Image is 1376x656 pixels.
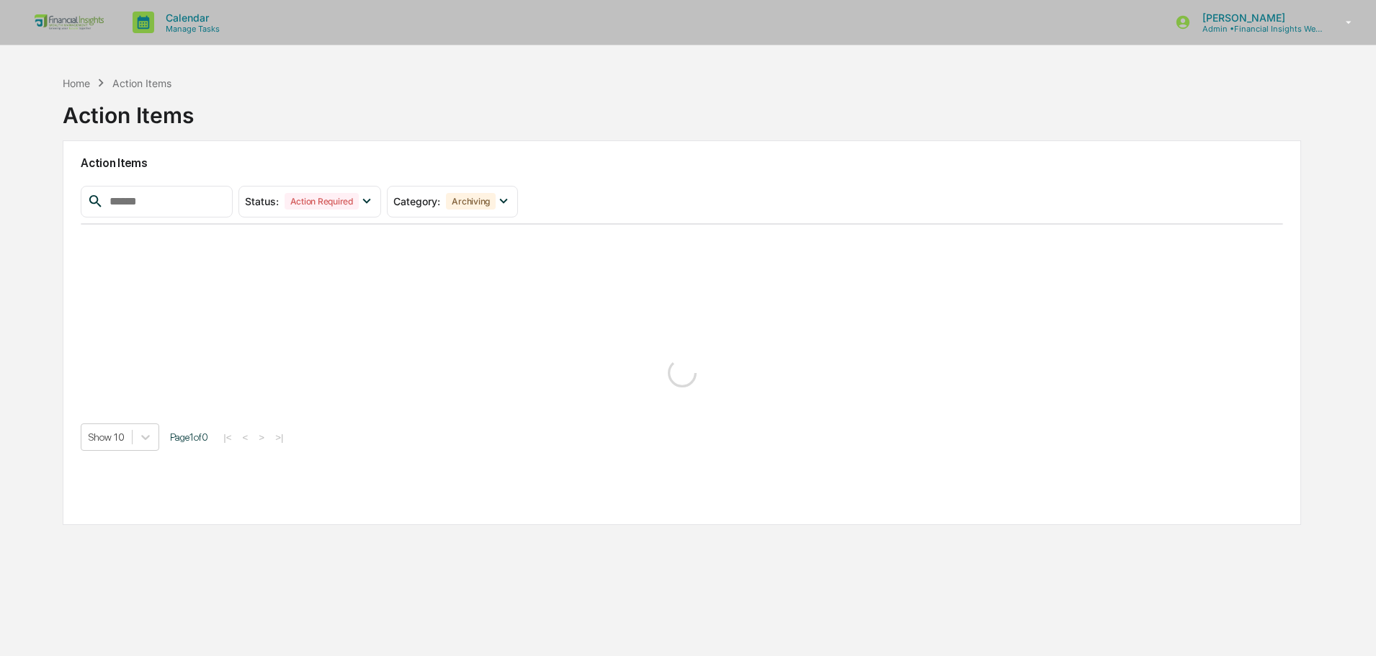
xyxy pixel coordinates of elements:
span: Category : [393,195,440,207]
div: Action Items [112,77,171,89]
div: Action Required [285,193,359,210]
button: < [238,431,253,444]
img: logo [35,14,104,30]
button: >| [271,431,287,444]
p: [PERSON_NAME] [1191,12,1325,24]
p: Admin • Financial Insights Wealth Management [1191,24,1325,34]
span: Page 1 of 0 [170,431,208,443]
div: Home [63,77,90,89]
div: Action Items [63,91,194,128]
h2: Action Items [81,156,1283,170]
span: Status : [245,195,279,207]
button: > [254,431,269,444]
button: |< [219,431,236,444]
p: Manage Tasks [154,24,227,34]
div: Archiving [446,193,496,210]
p: Calendar [154,12,227,24]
